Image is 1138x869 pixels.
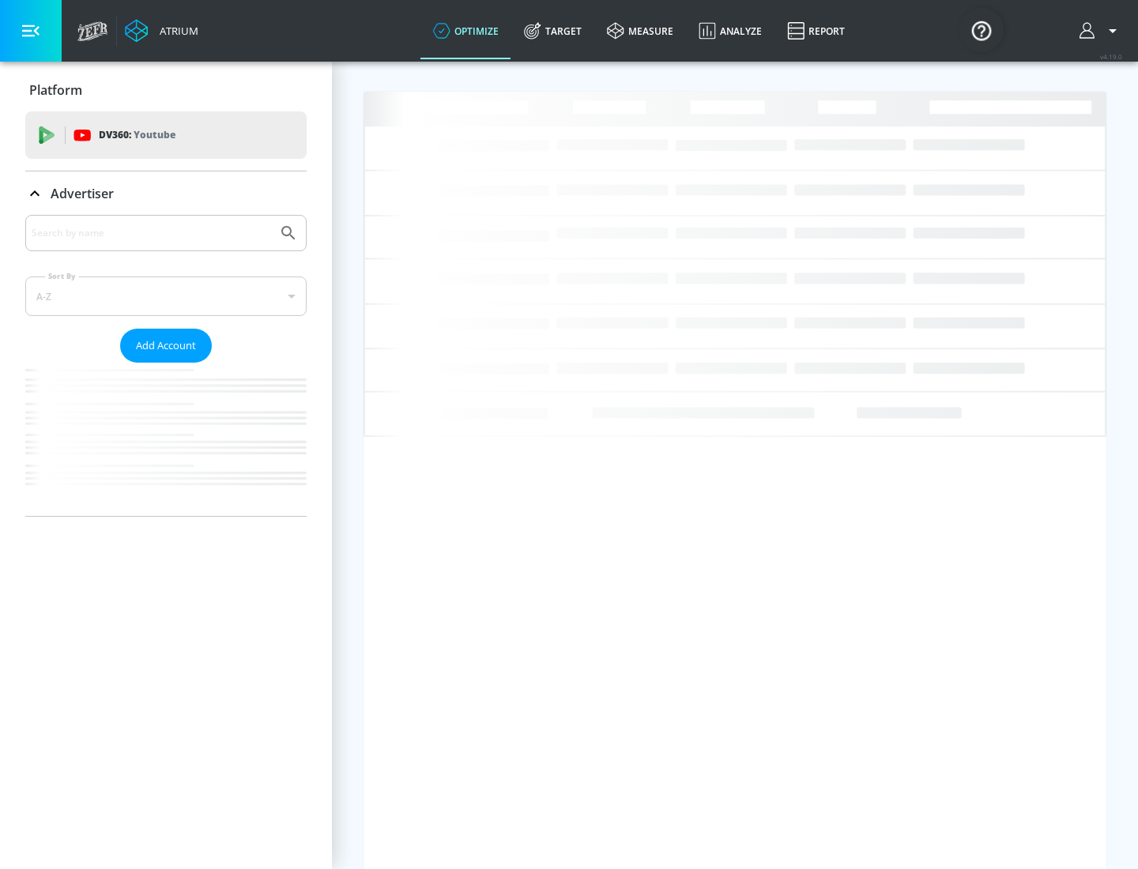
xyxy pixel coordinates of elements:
[1100,52,1122,61] span: v 4.19.0
[25,68,307,112] div: Platform
[774,2,857,59] a: Report
[25,111,307,159] div: DV360: Youtube
[25,276,307,316] div: A-Z
[125,19,198,43] a: Atrium
[686,2,774,59] a: Analyze
[134,126,175,143] p: Youtube
[511,2,594,59] a: Target
[136,337,196,355] span: Add Account
[29,81,82,99] p: Platform
[959,8,1004,52] button: Open Resource Center
[153,24,198,38] div: Atrium
[25,171,307,216] div: Advertiser
[420,2,511,59] a: optimize
[32,223,271,243] input: Search by name
[45,271,79,281] label: Sort By
[25,363,307,516] nav: list of Advertiser
[120,329,212,363] button: Add Account
[99,126,175,144] p: DV360:
[594,2,686,59] a: measure
[25,215,307,516] div: Advertiser
[51,185,114,202] p: Advertiser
